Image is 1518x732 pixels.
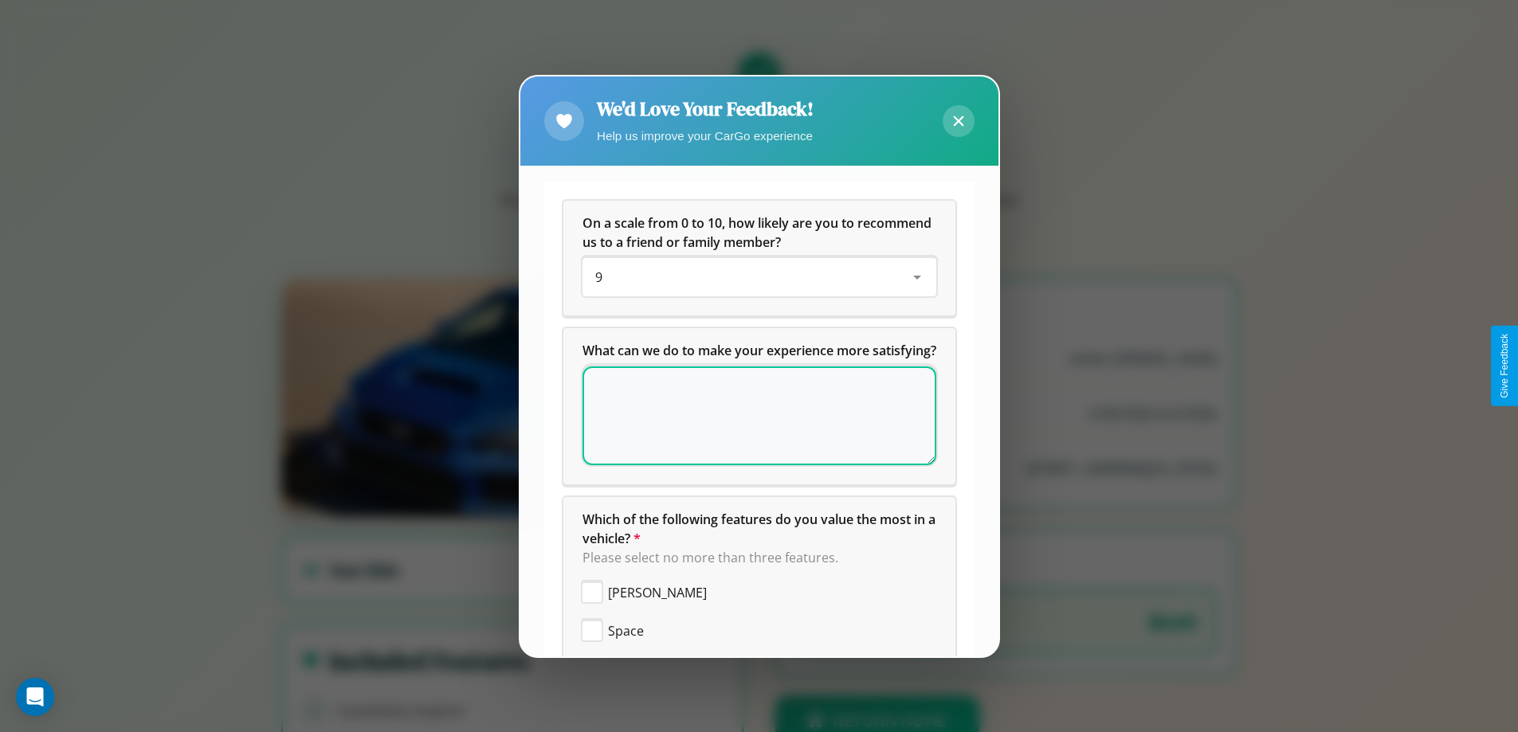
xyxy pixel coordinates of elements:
span: [PERSON_NAME] [608,583,707,602]
div: On a scale from 0 to 10, how likely are you to recommend us to a friend or family member? [582,258,936,296]
span: On a scale from 0 to 10, how likely are you to recommend us to a friend or family member? [582,214,935,251]
span: 9 [595,268,602,286]
span: What can we do to make your experience more satisfying? [582,342,936,359]
p: Help us improve your CarGo experience [597,125,814,147]
div: Open Intercom Messenger [16,678,54,716]
div: On a scale from 0 to 10, how likely are you to recommend us to a friend or family member? [563,201,955,315]
span: Space [608,621,644,640]
div: Give Feedback [1499,334,1510,398]
span: Please select no more than three features. [582,549,838,566]
h2: We'd Love Your Feedback! [597,96,814,122]
span: Which of the following features do you value the most in a vehicle? [582,511,939,547]
h5: On a scale from 0 to 10, how likely are you to recommend us to a friend or family member? [582,213,936,252]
